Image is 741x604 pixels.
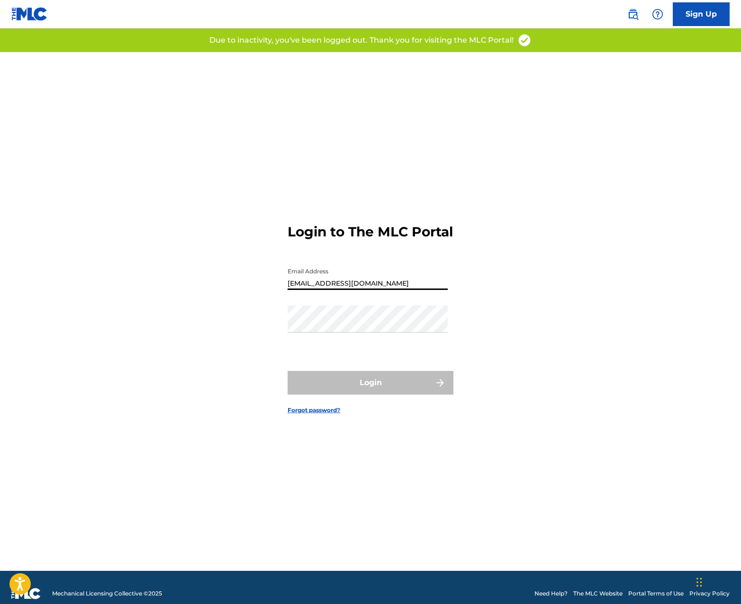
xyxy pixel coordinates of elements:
[11,588,41,599] img: logo
[627,9,639,20] img: search
[288,406,340,415] a: Forgot password?
[624,5,642,24] a: Public Search
[209,35,514,46] p: Due to inactivity, you've been logged out. Thank you for visiting the MLC Portal!
[652,9,663,20] img: help
[696,568,702,596] div: Drag
[52,589,162,598] span: Mechanical Licensing Collective © 2025
[288,224,453,240] h3: Login to The MLC Portal
[689,589,730,598] a: Privacy Policy
[694,559,741,604] iframe: Chat Widget
[517,33,532,47] img: access
[11,7,48,21] img: MLC Logo
[648,5,667,24] div: Help
[628,589,684,598] a: Portal Terms of Use
[534,589,568,598] a: Need Help?
[573,589,623,598] a: The MLC Website
[673,2,730,26] a: Sign Up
